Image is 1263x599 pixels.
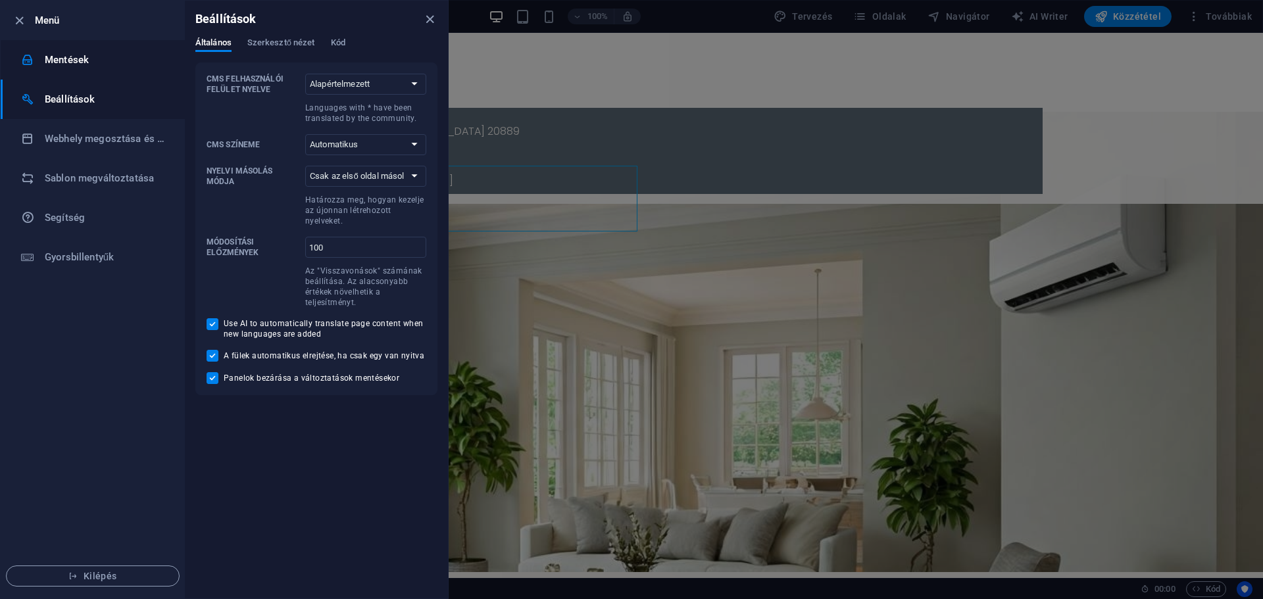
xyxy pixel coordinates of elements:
[207,139,300,150] p: CMS színeme
[45,52,166,68] h6: Mentések
[305,266,426,308] p: Az "Visszavonások" számának beállítása. Az alacsonyabb értékek növelhetik a teljesítményt.
[224,318,426,339] span: Use AI to automatically translate page content when new languages are added
[207,74,300,95] p: CMS felhasználói felület nyelve
[45,91,166,107] h6: Beállítások
[305,195,426,226] p: Határozza meg, hogyan kezelje az újonnan létrehozott nyelveket.
[45,210,166,226] h6: Segítség
[435,91,467,106] span: 20889
[45,170,166,186] h6: Sablon megváltoztatása
[45,249,166,265] h6: Gyorsbillentyűk
[331,35,345,53] span: Kód
[224,350,424,361] span: A fülek automatikus elrejtése, ha csak egy van nyitva
[195,11,257,27] h6: Beállítások
[305,237,426,258] input: Módosítási előzményekAz "Visszavonások" számának beállítása. Az alacsonyabb értékek növelhetik a ...
[231,91,324,106] span: [STREET_ADDRESS]
[305,134,426,155] select: CMS színeme
[224,373,399,383] span: Panelok bezárása a változtatások mentésekor
[35,12,174,28] h6: Menü
[207,166,300,187] p: Nyelvi másolás módja
[422,11,437,27] button: close
[195,35,232,53] span: Általános
[45,131,166,147] h6: Webhely megosztása és másolása
[305,103,426,124] p: Languages with * have been translated by the community.
[305,74,426,95] select: CMS felhasználói felület nyelveLanguages with * have been translated by the community.
[247,35,315,53] span: Szerkesztő nézet
[305,166,426,187] select: Nyelvi másolás módjaHatározza meg, hogyan kezelje az újonnan létrehozott nyelveket.
[231,91,969,107] p: ,
[207,237,300,258] p: Módosítási előzmények
[1,198,185,237] a: Segítség
[326,91,432,106] span: [GEOGRAPHIC_DATA]
[6,565,180,587] button: Kilépés
[17,571,168,581] span: Kilépés
[195,37,437,62] div: Beállítások
[231,117,317,132] span: [PHONE_NUMBER]
[235,140,401,155] a: [EMAIL_ADDRESS][DOMAIN_NAME]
